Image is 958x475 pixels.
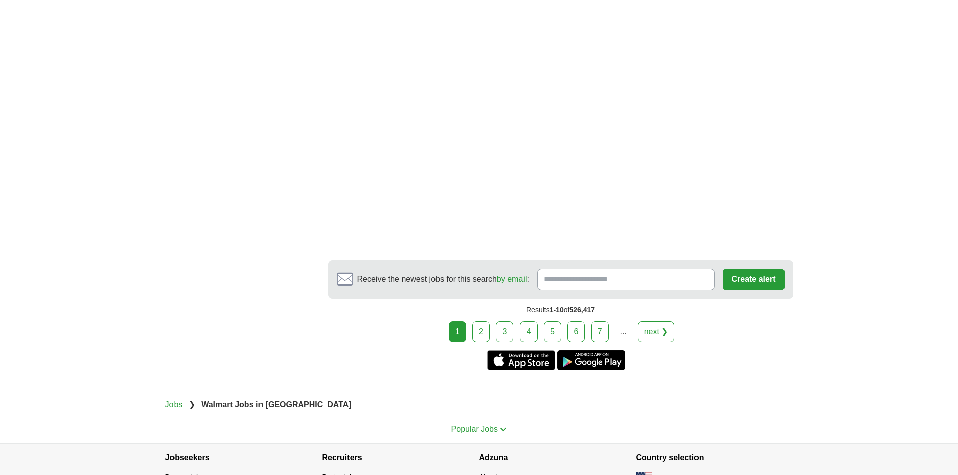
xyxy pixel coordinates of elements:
[636,444,793,472] h4: Country selection
[557,350,625,370] a: Get the Android app
[496,321,513,342] a: 3
[638,321,675,342] a: next ❯
[520,321,538,342] a: 4
[591,321,609,342] a: 7
[449,321,466,342] div: 1
[567,321,585,342] a: 6
[497,275,527,283] a: by email
[487,350,555,370] a: Get the iPhone app
[613,322,633,342] div: ...
[189,400,195,409] span: ❯
[328,299,793,321] div: Results of
[544,321,561,342] a: 5
[357,273,529,286] span: Receive the newest jobs for this search :
[451,425,498,433] span: Popular Jobs
[500,427,507,432] img: toggle icon
[550,306,564,314] span: 1-10
[723,269,784,290] button: Create alert
[165,400,183,409] a: Jobs
[472,321,490,342] a: 2
[201,400,351,409] strong: Walmart Jobs in [GEOGRAPHIC_DATA]
[569,306,595,314] span: 526,417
